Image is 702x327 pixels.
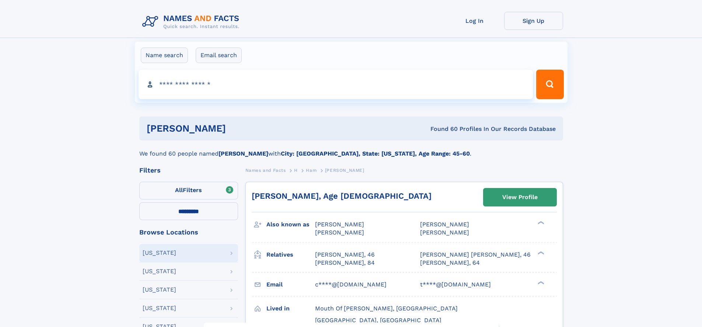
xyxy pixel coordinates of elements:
[139,12,245,32] img: Logo Names and Facts
[281,150,470,157] b: City: [GEOGRAPHIC_DATA], State: [US_STATE], Age Range: 45-60
[266,248,315,261] h3: Relatives
[147,124,328,133] h1: [PERSON_NAME]
[315,229,364,236] span: [PERSON_NAME]
[294,168,298,173] span: H
[504,12,563,30] a: Sign Up
[420,251,531,259] a: [PERSON_NAME] [PERSON_NAME], 46
[175,187,183,194] span: All
[139,182,238,199] label: Filters
[266,278,315,291] h3: Email
[252,191,432,201] a: [PERSON_NAME], Age [DEMOGRAPHIC_DATA]
[536,220,545,225] div: ❯
[325,168,364,173] span: [PERSON_NAME]
[420,221,469,228] span: [PERSON_NAME]
[266,302,315,315] h3: Lived in
[141,48,188,63] label: Name search
[196,48,242,63] label: Email search
[139,140,563,158] div: We found 60 people named with .
[306,166,317,175] a: Ham
[143,287,176,293] div: [US_STATE]
[143,305,176,311] div: [US_STATE]
[445,12,504,30] a: Log In
[219,150,268,157] b: [PERSON_NAME]
[139,229,238,236] div: Browse Locations
[143,268,176,274] div: [US_STATE]
[420,229,469,236] span: [PERSON_NAME]
[536,70,563,99] button: Search Button
[420,259,480,267] a: [PERSON_NAME], 64
[536,280,545,285] div: ❯
[536,250,545,255] div: ❯
[315,305,458,312] span: Mouth Of [PERSON_NAME], [GEOGRAPHIC_DATA]
[315,221,364,228] span: [PERSON_NAME]
[483,188,556,206] a: View Profile
[294,166,298,175] a: H
[315,317,441,324] span: [GEOGRAPHIC_DATA], [GEOGRAPHIC_DATA]
[328,125,556,133] div: Found 60 Profiles In Our Records Database
[502,189,538,206] div: View Profile
[306,168,317,173] span: Ham
[143,250,176,256] div: [US_STATE]
[139,70,533,99] input: search input
[315,251,375,259] a: [PERSON_NAME], 46
[139,167,238,174] div: Filters
[266,218,315,231] h3: Also known as
[315,259,375,267] a: [PERSON_NAME], 84
[245,166,286,175] a: Names and Facts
